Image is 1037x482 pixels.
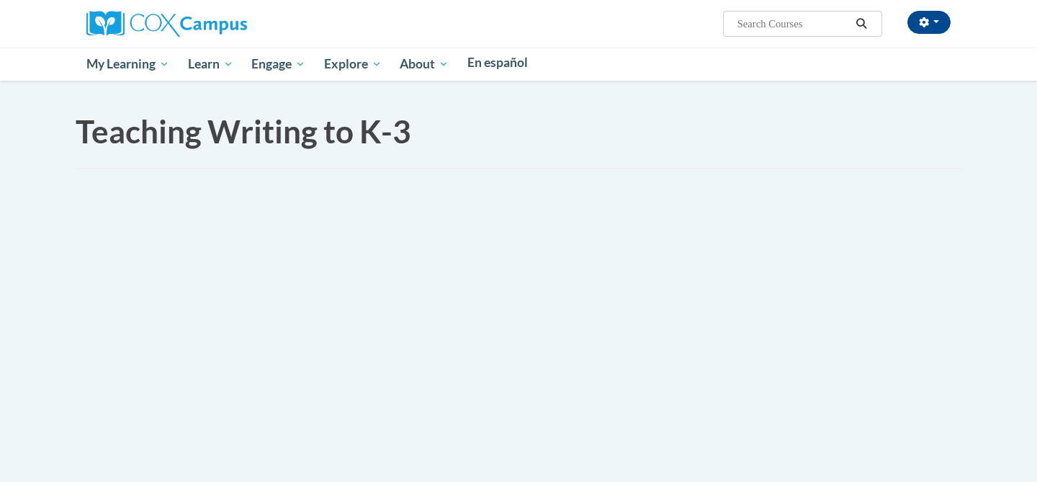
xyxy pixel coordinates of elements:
i:  [856,19,868,30]
span: About [400,55,449,73]
span: Teaching Writing to K-3 [76,112,411,150]
a: Engage [242,48,315,81]
input: Search Courses [736,15,851,32]
span: My Learning [86,55,169,73]
a: My Learning [77,48,179,81]
span: Learn [188,55,233,73]
a: About [391,48,459,81]
img: Cox Campus [86,11,247,37]
span: Explore [324,55,382,73]
button: Account Settings [907,11,951,34]
span: En español [467,55,528,70]
span: Engage [251,55,305,73]
a: Explore [315,48,391,81]
a: Cox Campus [86,17,247,29]
a: Learn [179,48,243,81]
a: En español [458,48,537,78]
button: Search [851,15,873,32]
div: Main menu [65,48,972,81]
